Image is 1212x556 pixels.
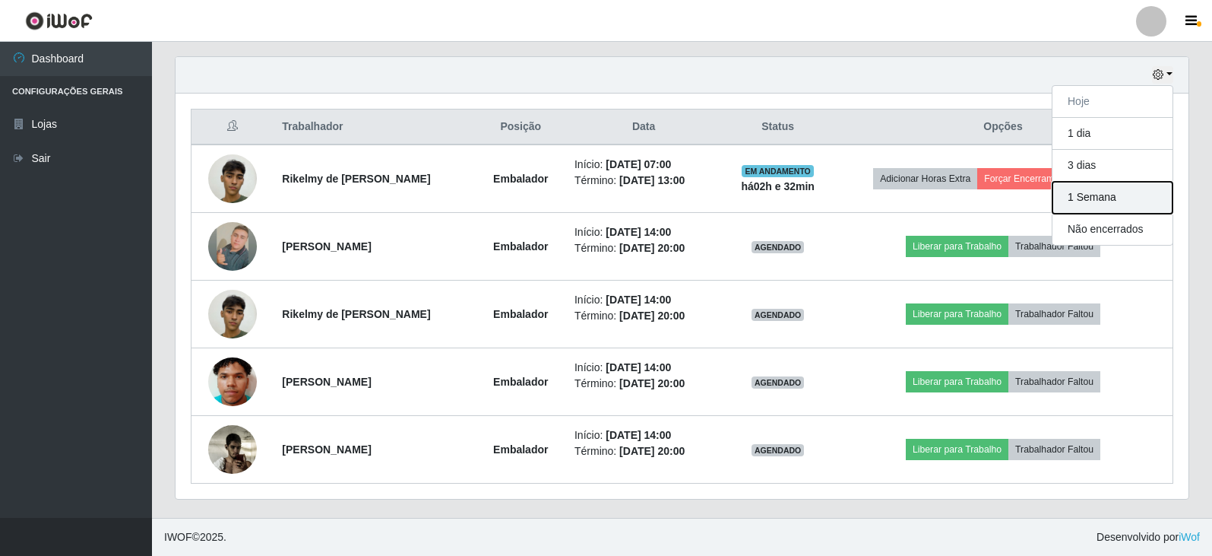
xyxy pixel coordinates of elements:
[574,308,713,324] li: Término:
[493,173,548,185] strong: Embalador
[574,443,713,459] li: Término:
[164,531,192,543] span: IWOF
[282,443,371,456] strong: [PERSON_NAME]
[493,376,548,388] strong: Embalador
[606,294,671,306] time: [DATE] 14:00
[1052,150,1172,182] button: 3 dias
[722,110,834,145] th: Status
[574,376,713,392] li: Término:
[476,110,565,145] th: Posição
[1052,118,1172,150] button: 1 dia
[574,292,713,308] li: Início:
[574,157,713,173] li: Início:
[741,180,815,192] strong: há 02 h e 32 min
[619,174,685,186] time: [DATE] 13:00
[493,240,548,253] strong: Embalador
[574,224,713,240] li: Início:
[742,165,814,177] span: EM ANDAMENTO
[906,303,1008,325] button: Liberar para Trabalho
[282,173,430,185] strong: Rikelmy de [PERSON_NAME]
[873,168,977,189] button: Adicionar Horas Extra
[606,226,671,238] time: [DATE] 14:00
[752,241,805,253] span: AGENDADO
[574,240,713,256] li: Término:
[282,240,371,253] strong: [PERSON_NAME]
[282,376,371,388] strong: [PERSON_NAME]
[606,361,671,373] time: [DATE] 14:00
[619,445,685,457] time: [DATE] 20:00
[208,411,257,488] img: 1752542805092.jpeg
[906,371,1008,392] button: Liberar para Trabalho
[1008,303,1100,325] button: Trabalhador Faltou
[208,146,257,211] img: 1752535876066.jpeg
[1052,182,1172,214] button: 1 Semana
[574,173,713,189] li: Término:
[273,110,476,145] th: Trabalhador
[619,377,685,389] time: [DATE] 20:00
[574,360,713,376] li: Início:
[977,168,1079,189] button: Forçar Encerramento
[208,281,257,346] img: 1752535876066.jpeg
[25,11,93,30] img: CoreUI Logo
[208,203,257,290] img: 1752573650429.jpeg
[906,236,1008,257] button: Liberar para Trabalho
[619,310,685,322] time: [DATE] 20:00
[619,242,685,254] time: [DATE] 20:00
[1008,236,1100,257] button: Trabalhador Faltou
[1052,86,1172,118] button: Hoje
[606,158,671,170] time: [DATE] 07:00
[565,110,722,145] th: Data
[1052,214,1172,245] button: Não encerrados
[208,338,257,425] img: 1752537473064.jpeg
[1179,531,1200,543] a: iWof
[752,444,805,456] span: AGENDADO
[574,427,713,443] li: Início:
[493,443,548,456] strong: Embalador
[606,429,671,441] time: [DATE] 14:00
[493,308,548,320] strong: Embalador
[834,110,1172,145] th: Opções
[282,308,430,320] strong: Rikelmy de [PERSON_NAME]
[752,376,805,389] span: AGENDADO
[906,439,1008,460] button: Liberar para Trabalho
[1096,529,1200,545] span: Desenvolvido por
[164,529,226,545] span: © 2025 .
[1008,439,1100,460] button: Trabalhador Faltou
[752,309,805,321] span: AGENDADO
[1008,371,1100,392] button: Trabalhador Faltou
